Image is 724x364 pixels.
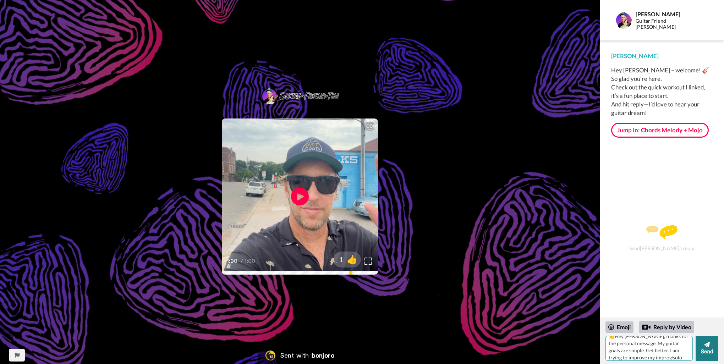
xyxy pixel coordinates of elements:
span: 1:00 [245,257,257,265]
img: 4168c7b9-a503-4c5a-8793-033c06aa830e [261,88,339,104]
div: Emoji [605,321,633,333]
img: message.svg [646,225,678,239]
div: Reply by Video [639,321,694,333]
img: Bonjoro Logo [265,351,275,360]
div: Send [PERSON_NAME] a reply. [609,162,714,314]
div: Reply by Video [642,323,651,331]
div: Hey [PERSON_NAME] – welcome! 🎸 So glad you’re here. Check out the quick workout I linked, it’s a ... [611,66,713,117]
a: Jump In: Chords Melody + Mojo [611,123,709,138]
img: Profile Image [615,12,632,29]
div: [PERSON_NAME] [636,11,705,17]
span: 1 [333,254,343,264]
button: Send [696,336,718,361]
div: CC [365,123,374,130]
div: Guitar Friend [PERSON_NAME] [636,18,705,30]
div: [PERSON_NAME] [611,52,713,60]
div: bonjoro [312,352,334,359]
div: Sent with [280,352,309,359]
button: 1👍 [333,252,361,268]
a: Bonjoro LogoSent withbonjoro [258,347,342,364]
span: / [241,257,243,265]
textarea: 👏Hey [PERSON_NAME], thanks for the personal message. My guitar goals are simple. Get better. I am... [605,336,693,361]
span: 1:00 [227,257,239,265]
span: 👍 [343,254,361,265]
